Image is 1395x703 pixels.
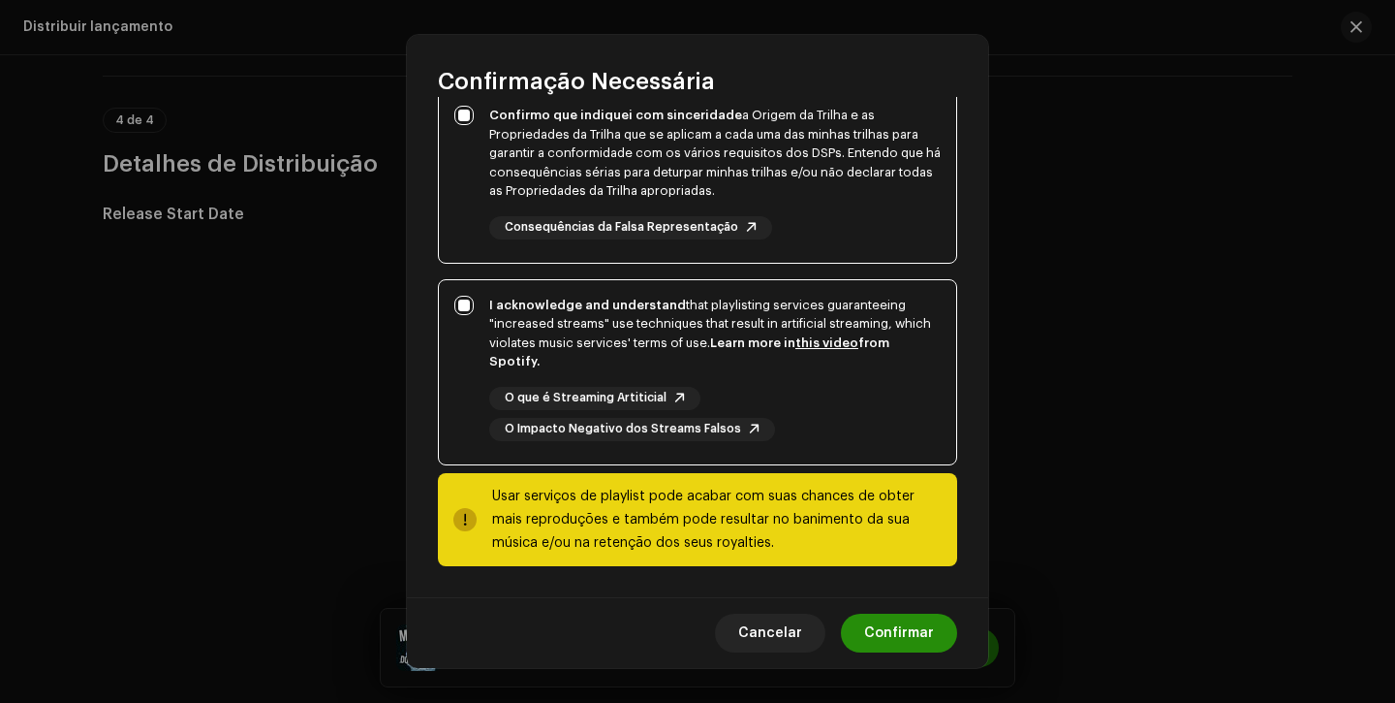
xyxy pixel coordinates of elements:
[489,296,941,371] div: that playlisting services guaranteeing "increased streams" use techniques that result in artifici...
[505,221,738,234] span: Consequências da Falsa Representação
[795,336,858,349] a: this video
[489,109,742,121] strong: Confirmo que indiquei com sinceridade
[715,614,825,653] button: Cancelar
[489,106,941,201] div: a Origem da Trilha e as Propriedades da Trilha que se aplicam a cada uma das minhas trilhas para ...
[864,614,934,653] span: Confirmar
[505,423,741,435] span: O Impacto Negativo dos Streams Falsos
[738,614,802,653] span: Cancelar
[438,279,957,465] p-togglebutton: I acknowledge and understandthat playlisting services guaranteeing "increased streams" use techni...
[505,392,666,404] span: O que é Streaming Artiticial
[489,299,686,311] strong: I acknowledge and understand
[438,66,715,97] span: Confirmação Necessária
[492,485,942,555] div: Usar serviços de playlist pode acabar com suas chances de obter mais reproduções e também pode re...
[841,614,957,653] button: Confirmar
[438,89,957,264] p-togglebutton: Confirmo que indiquei com sinceridadea Origem da Trilha e as Propriedades da Trilha que se aplica...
